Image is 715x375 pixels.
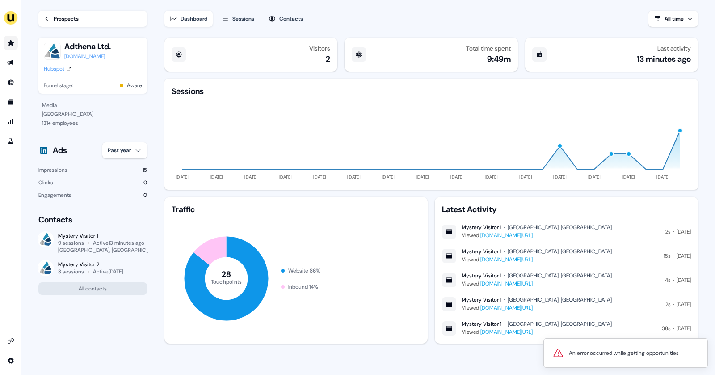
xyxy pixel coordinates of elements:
tspan: [DATE] [313,174,327,180]
button: Adthena Ltd. [64,41,111,52]
a: Go to outbound experience [4,55,18,70]
tspan: [DATE] [450,174,464,180]
tspan: [DATE] [588,174,601,180]
div: [DATE] [677,300,691,309]
div: Visitors [309,45,330,52]
a: Prospects [38,11,147,27]
div: Prospects [54,14,79,23]
div: Contacts [279,14,303,23]
div: [DATE] [677,276,691,285]
a: [DOMAIN_NAME][URL] [480,256,533,263]
div: Hubspot [44,64,64,73]
button: All time [648,11,698,27]
tspan: [DATE] [416,174,429,180]
div: Mystery Visitor 1 [462,224,501,231]
tspan: [DATE] [656,174,670,180]
div: Engagements [38,191,71,200]
tspan: [DATE] [485,174,498,180]
div: [GEOGRAPHIC_DATA], [GEOGRAPHIC_DATA] [508,272,612,279]
tspan: [DATE] [244,174,258,180]
a: [DOMAIN_NAME][URL] [480,328,533,336]
a: Hubspot [44,64,71,73]
div: 131 + employees [42,119,143,128]
a: Go to integrations [4,354,18,368]
div: 38s [662,324,670,333]
div: Viewed [462,255,612,264]
div: Dashboard [181,14,207,23]
div: [GEOGRAPHIC_DATA], [GEOGRAPHIC_DATA] [508,320,612,328]
a: Go to Inbound [4,75,18,89]
button: Dashboard [164,11,213,27]
div: 9:49m [487,54,511,64]
div: Viewed [462,231,612,240]
a: [DOMAIN_NAME] [64,52,111,61]
div: An error occurred while getting opportunities [569,349,679,358]
tspan: Touchpoints [211,278,242,285]
div: 2s [665,300,670,309]
span: Funnel stage: [44,81,73,90]
button: All contacts [38,282,147,295]
div: [DATE] [677,251,691,260]
div: Active [DATE] [93,268,123,275]
a: [DOMAIN_NAME][URL] [480,232,533,239]
div: Viewed [462,279,612,288]
div: 2 [326,54,330,64]
div: Total time spent [466,45,511,52]
div: Ads [53,145,67,156]
a: [DOMAIN_NAME][URL] [480,304,533,311]
div: Sessions [172,86,204,97]
div: Mystery Visitor 2 [58,261,123,268]
div: [DATE] [677,227,691,236]
button: Aware [127,81,142,90]
button: Past year [102,142,147,158]
div: 2s [665,227,670,236]
tspan: [DATE] [176,174,189,180]
div: Clicks [38,178,53,187]
div: Media [42,101,143,110]
div: Mystery Visitor 1 [462,272,501,279]
div: Viewed [462,328,612,337]
div: 4s [665,276,670,285]
div: 0 [143,178,147,187]
div: [DATE] [677,324,691,333]
div: Impressions [38,166,67,175]
div: [GEOGRAPHIC_DATA], [GEOGRAPHIC_DATA] [508,248,612,255]
div: Active 13 minutes ago [93,239,144,247]
div: Inbound 14 % [288,282,318,291]
div: [GEOGRAPHIC_DATA], [GEOGRAPHIC_DATA] [508,296,612,303]
div: [GEOGRAPHIC_DATA] [42,110,143,119]
tspan: [DATE] [279,174,292,180]
a: Go to integrations [4,334,18,348]
div: Mystery Visitor 1 [462,248,501,255]
tspan: [DATE] [622,174,635,180]
div: 0 [143,191,147,200]
div: Website 86 % [288,266,320,275]
a: Go to attribution [4,115,18,129]
div: Last activity [657,45,691,52]
tspan: [DATE] [382,174,395,180]
div: [GEOGRAPHIC_DATA], [GEOGRAPHIC_DATA] [508,224,612,231]
div: Contacts [38,214,147,225]
div: Viewed [462,303,612,312]
tspan: [DATE] [210,174,223,180]
div: 9 sessions [58,239,84,247]
tspan: 28 [222,269,231,280]
tspan: [DATE] [347,174,361,180]
tspan: [DATE] [519,174,533,180]
a: Go to templates [4,95,18,109]
div: 15s [664,251,670,260]
a: Go to prospects [4,36,18,50]
div: 13 minutes ago [637,54,691,64]
div: 3 sessions [58,268,84,275]
div: Mystery Visitor 1 [58,232,147,239]
div: Latest Activity [442,204,691,215]
div: Sessions [232,14,254,23]
a: [DOMAIN_NAME][URL] [480,280,533,287]
a: Go to experiments [4,134,18,149]
button: Contacts [263,11,308,27]
button: Sessions [216,11,260,27]
div: Mystery Visitor 1 [462,320,501,328]
div: 15 [143,166,147,175]
div: [GEOGRAPHIC_DATA], [GEOGRAPHIC_DATA] [58,247,163,254]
